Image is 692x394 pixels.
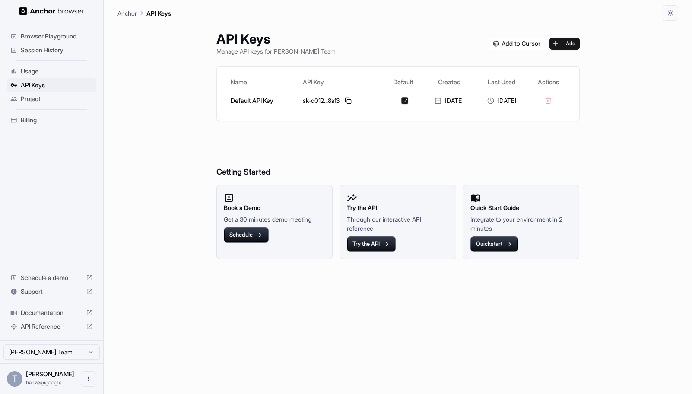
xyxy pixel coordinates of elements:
button: Copy API key [343,95,353,106]
span: Usage [21,67,93,76]
p: Manage API keys for [PERSON_NAME] Team [216,47,336,56]
th: Default [383,73,423,91]
div: Session History [7,43,96,57]
button: Quickstart [470,236,518,252]
span: Tianze Shi [26,370,74,378]
span: Documentation [21,308,83,317]
button: Schedule [224,227,269,243]
div: API Reference [7,320,96,334]
th: Last Used [475,73,527,91]
div: Usage [7,64,96,78]
span: tianze@google.com [26,379,67,386]
span: Schedule a demo [21,273,83,282]
p: Through our interactive API reference [347,215,449,233]
img: Add anchorbrowser MCP server to Cursor [490,38,544,50]
div: [DATE] [479,96,524,105]
button: Try the API [347,236,396,252]
button: Open menu [81,371,96,387]
div: Support [7,285,96,299]
img: Anchor Logo [19,7,84,15]
div: Browser Playground [7,29,96,43]
p: Integrate to your environment in 2 minutes [470,215,572,233]
span: API Keys [21,81,93,89]
div: Project [7,92,96,106]
h1: API Keys [216,31,336,47]
span: Support [21,287,83,296]
p: Get a 30 minutes demo meeting [224,215,326,224]
span: Billing [21,116,93,124]
th: Name [227,73,300,91]
p: API Keys [146,9,171,18]
div: Schedule a demo [7,271,96,285]
span: Session History [21,46,93,54]
div: T [7,371,22,387]
h6: Getting Started [216,131,580,178]
nav: breadcrumb [117,8,171,18]
h2: Try the API [347,203,449,213]
div: sk-d012...8af3 [303,95,380,106]
div: Documentation [7,306,96,320]
th: Created [423,73,475,91]
span: API Reference [21,322,83,331]
td: Default API Key [227,91,300,110]
span: Browser Playground [21,32,93,41]
p: Anchor [117,9,137,18]
div: [DATE] [426,96,472,105]
th: Actions [528,73,569,91]
h2: Book a Demo [224,203,326,213]
div: Billing [7,113,96,127]
span: Project [21,95,93,103]
div: API Keys [7,78,96,92]
th: API Key [299,73,383,91]
h2: Quick Start Guide [470,203,572,213]
button: Add [549,38,580,50]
